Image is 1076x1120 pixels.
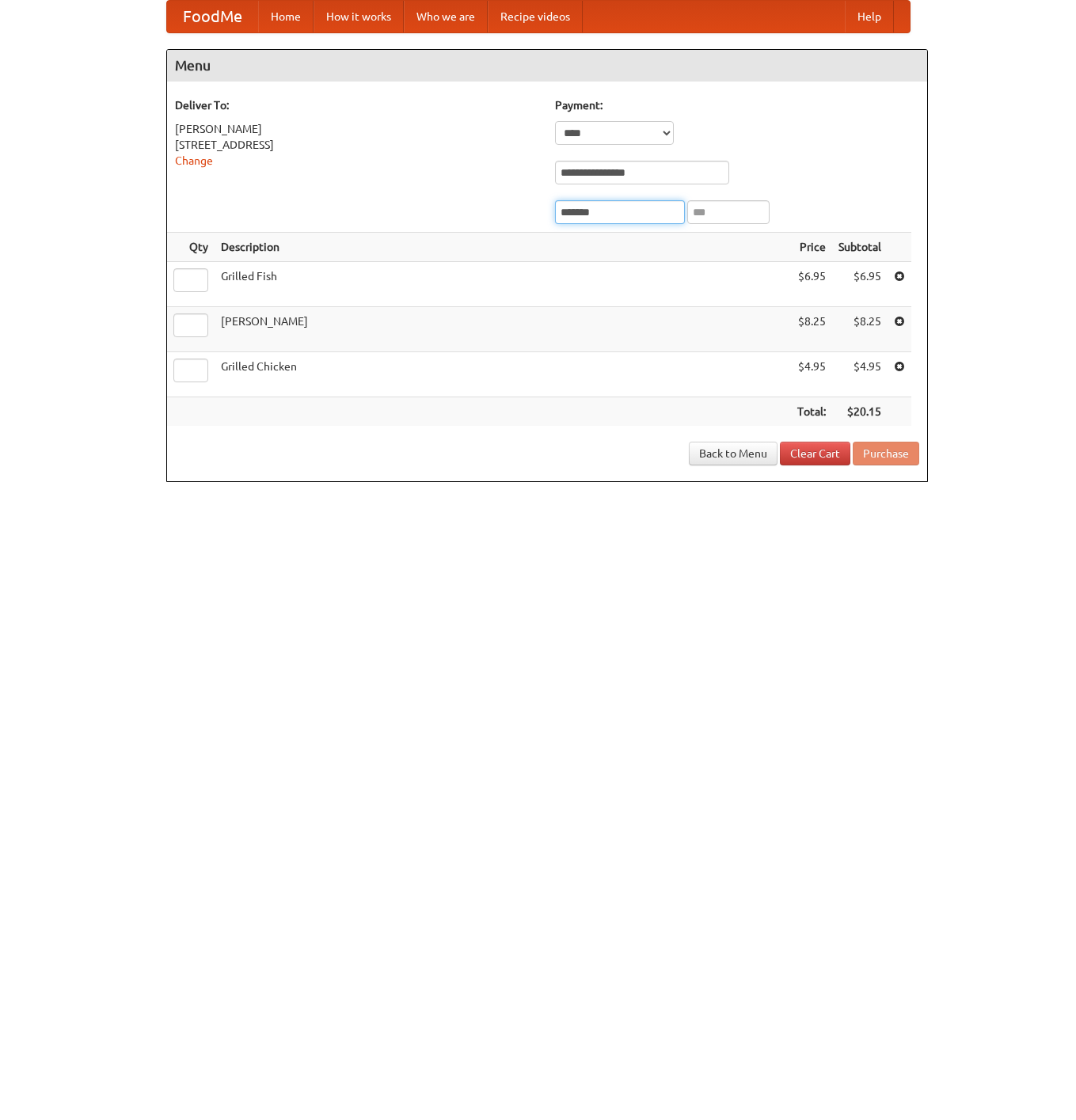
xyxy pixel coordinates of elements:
[791,307,832,352] td: $8.25
[853,442,919,465] button: Purchase
[175,154,213,167] a: Change
[832,307,888,352] td: $8.25
[832,352,888,397] td: $4.95
[175,121,539,137] div: [PERSON_NAME]
[780,442,850,465] a: Clear Cart
[832,397,888,427] th: $20.15
[791,352,832,397] td: $4.95
[832,233,888,262] th: Subtotal
[555,97,919,113] h5: Payment:
[167,50,927,82] h4: Menu
[167,1,258,32] a: FoodMe
[791,397,832,427] th: Total:
[314,1,404,32] a: How it works
[832,262,888,307] td: $6.95
[791,233,832,262] th: Price
[404,1,488,32] a: Who we are
[215,307,791,352] td: [PERSON_NAME]
[215,262,791,307] td: Grilled Fish
[689,442,778,465] a: Back to Menu
[488,1,583,32] a: Recipe videos
[167,233,215,262] th: Qty
[175,97,539,113] h5: Deliver To:
[175,137,539,153] div: [STREET_ADDRESS]
[845,1,894,32] a: Help
[258,1,314,32] a: Home
[791,262,832,307] td: $6.95
[215,352,791,397] td: Grilled Chicken
[215,233,791,262] th: Description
